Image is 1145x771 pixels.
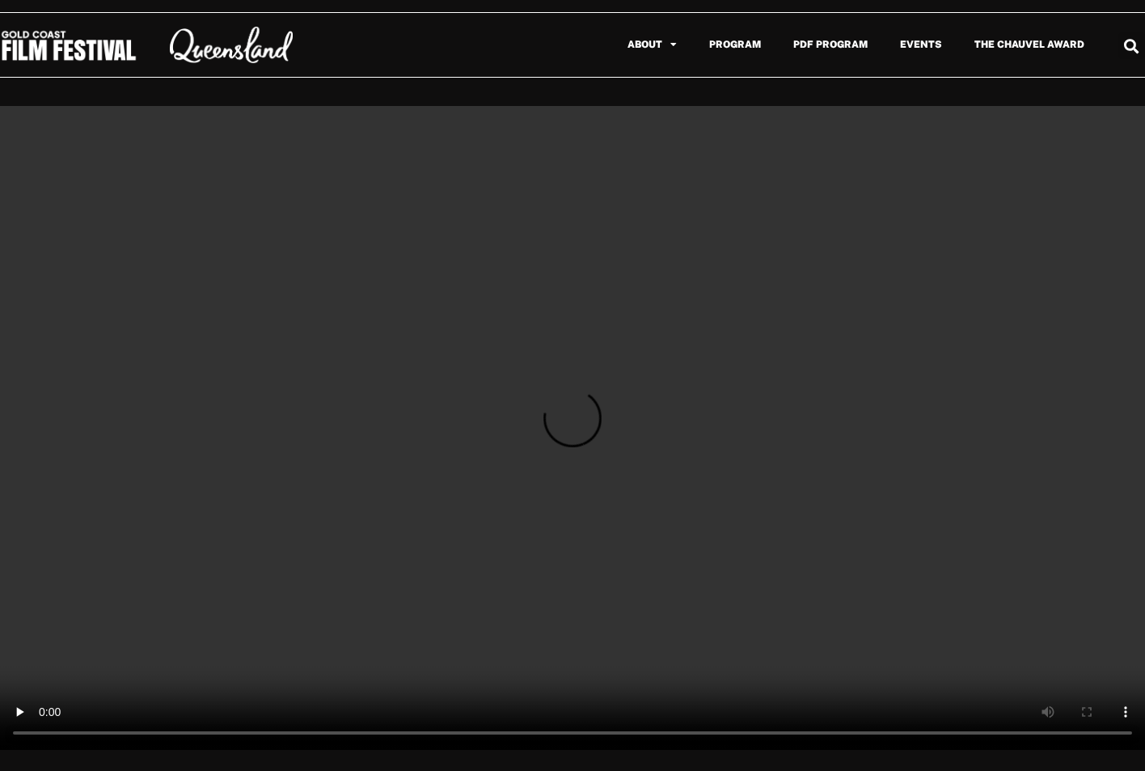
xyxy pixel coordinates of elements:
[693,26,777,63] a: Program
[884,26,958,63] a: Events
[958,26,1101,63] a: The Chauvel Award
[777,26,884,63] a: PDF Program
[327,26,1101,63] nav: Menu
[611,26,693,63] a: About
[1118,32,1145,59] div: Search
